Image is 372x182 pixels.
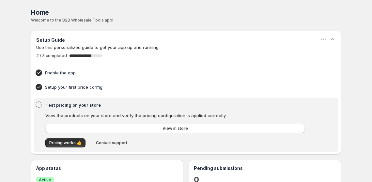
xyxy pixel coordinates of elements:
span: Pricing works 👍 [49,140,82,145]
button: Pricing works 👍 [45,138,85,147]
h4: Test pricing on your store [45,102,307,108]
span: Home [31,8,49,16]
h3: Pending submissions [194,165,336,172]
p: View the products on your store and verify the pricing configuration is applied correctly. [45,112,305,119]
p: Welcome to the B2B Wholesale Tools app! [31,18,341,23]
button: Contact support [92,138,131,147]
p: Use this personalized guide to get your app up and running. [36,44,336,51]
h4: Enable the app [45,69,307,76]
span: 2 / 3 completed [36,53,67,58]
h3: Setup Guide [36,37,65,43]
span: View in store [163,126,188,131]
h3: App status [36,165,178,172]
a: View in store [45,124,305,133]
span: Contact support [96,140,127,145]
h4: Setup your first price config [45,84,307,90]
